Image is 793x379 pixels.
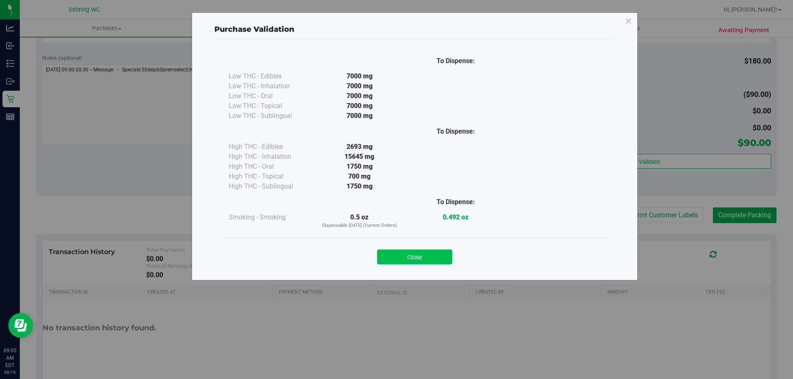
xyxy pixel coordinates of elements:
div: Low THC - Inhalation [229,81,311,91]
div: To Dispense: [408,56,504,66]
div: High THC - Inhalation [229,152,311,162]
div: Low THC - Sublingual [229,111,311,121]
strong: 0.492 oz [443,213,468,221]
div: 15645 mg [311,152,408,162]
div: High THC - Oral [229,162,311,172]
div: 7000 mg [311,71,408,81]
div: 7000 mg [311,111,408,121]
div: Low THC - Topical [229,101,311,111]
div: 1750 mg [311,181,408,191]
div: Low THC - Edibles [229,71,311,81]
div: 7000 mg [311,91,408,101]
div: 7000 mg [311,81,408,91]
div: 0.5 oz [311,212,408,229]
div: High THC - Sublingual [229,181,311,191]
iframe: Resource center [8,313,33,338]
p: Dispensable [DATE] (Current Orders) [311,222,408,229]
div: To Dispense: [408,197,504,207]
div: 700 mg [311,172,408,181]
div: Smoking - Smoking [229,212,311,222]
div: To Dispense: [408,127,504,137]
div: High THC - Edibles [229,142,311,152]
div: Low THC - Oral [229,91,311,101]
div: 1750 mg [311,162,408,172]
button: Close [377,250,452,264]
div: 2693 mg [311,142,408,152]
span: Purchase Validation [214,25,294,34]
div: 7000 mg [311,101,408,111]
div: High THC - Topical [229,172,311,181]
